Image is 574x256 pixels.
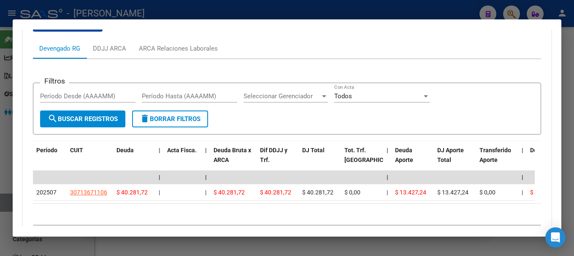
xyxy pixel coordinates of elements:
[530,147,565,154] span: Deuda Contr.
[344,147,402,163] span: Tot. Trf. [GEOGRAPHIC_DATA]
[93,44,126,53] div: DDJJ ARCA
[159,174,160,181] span: |
[205,147,207,154] span: |
[545,227,566,248] div: Open Intercom Messenger
[214,147,251,163] span: Deuda Bruta x ARCA
[302,147,325,154] span: DJ Total
[334,92,352,100] span: Todos
[70,147,83,154] span: CUIT
[522,189,523,196] span: |
[164,141,202,178] datatable-header-cell: Acta Fisca.
[530,189,561,196] span: $ 26.854,48
[395,189,426,196] span: $ 13.427,24
[383,141,392,178] datatable-header-cell: |
[116,189,148,196] span: $ 40.281,72
[40,110,125,127] button: Buscar Registros
[260,147,287,163] span: Dif DDJJ y Trf.
[113,141,155,178] datatable-header-cell: Deuda
[70,189,107,196] span: 30713671106
[476,141,518,178] datatable-header-cell: Transferido Aporte
[302,189,333,196] span: $ 40.281,72
[214,189,245,196] span: $ 40.281,72
[437,147,464,163] span: DJ Aporte Total
[159,189,160,196] span: |
[522,174,523,181] span: |
[205,174,207,181] span: |
[387,174,388,181] span: |
[244,92,320,100] span: Seleccionar Gerenciador
[392,141,434,178] datatable-header-cell: Deuda Aporte
[387,189,388,196] span: |
[155,141,164,178] datatable-header-cell: |
[48,115,118,123] span: Buscar Registros
[518,141,527,178] datatable-header-cell: |
[522,147,523,154] span: |
[341,141,383,178] datatable-header-cell: Tot. Trf. Bruto
[257,141,299,178] datatable-header-cell: Dif DDJJ y Trf.
[202,141,210,178] datatable-header-cell: |
[48,113,58,124] mat-icon: search
[33,141,67,178] datatable-header-cell: Período
[67,141,113,178] datatable-header-cell: CUIT
[39,44,80,53] div: Devengado RG
[210,141,257,178] datatable-header-cell: Deuda Bruta x ARCA
[167,147,197,154] span: Acta Fisca.
[260,189,291,196] span: $ 40.281,72
[527,141,569,178] datatable-header-cell: Deuda Contr.
[132,110,208,127] button: Borrar Filtros
[116,147,134,154] span: Deuda
[40,76,69,86] h3: Filtros
[299,141,341,178] datatable-header-cell: DJ Total
[36,147,57,154] span: Período
[36,189,57,196] span: 202507
[159,147,160,154] span: |
[479,147,511,163] span: Transferido Aporte
[139,44,218,53] div: ARCA Relaciones Laborales
[395,147,413,163] span: Deuda Aporte
[344,189,360,196] span: $ 0,00
[437,189,468,196] span: $ 13.427,24
[387,147,388,154] span: |
[205,189,206,196] span: |
[140,115,200,123] span: Borrar Filtros
[434,141,476,178] datatable-header-cell: DJ Aporte Total
[479,189,495,196] span: $ 0,00
[140,113,150,124] mat-icon: delete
